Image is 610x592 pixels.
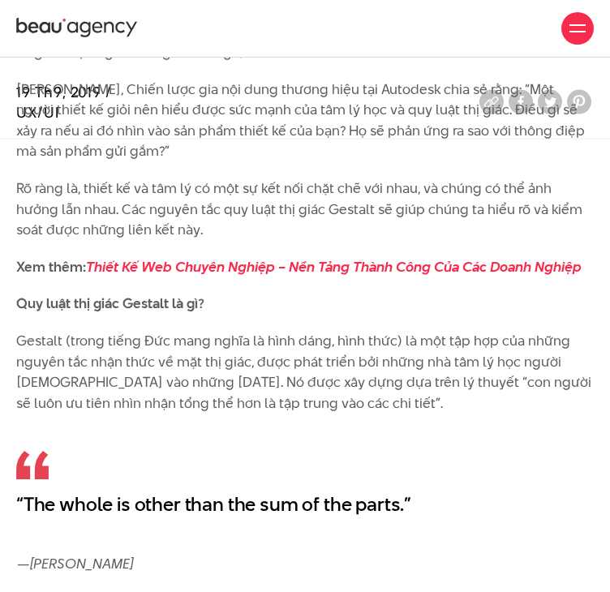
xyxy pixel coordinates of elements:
i: — [17,554,29,573]
strong: Xem thêm: [16,257,582,277]
a: Thiết Kế Web Chuyên Nghiệp – Nền Tảng Thành Công Của Các Doanh Nghiệp [86,257,582,277]
b: Quy luật thị giác Gestalt là gì? [16,294,204,313]
p: Rõ ràng là, thiết kế và tâm lý có một sự kết nối chặt chẽ với nhau, và chúng có thể ảnh hưởng lẫn... [16,178,594,241]
i: [PERSON_NAME] [30,554,133,573]
p: [PERSON_NAME], Chiến lược gia nội dung thương hiệu tại Autodesk chia sẻ rằng: “Một người thiết kế... [16,79,594,162]
p: “The whole is other than the sum of the parts.” [16,491,594,517]
p: Gestalt (trong tiếng Đức mang nghĩa là hình dáng, hình thức) là một tập hợp của những nguyên tắc ... [16,331,594,414]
